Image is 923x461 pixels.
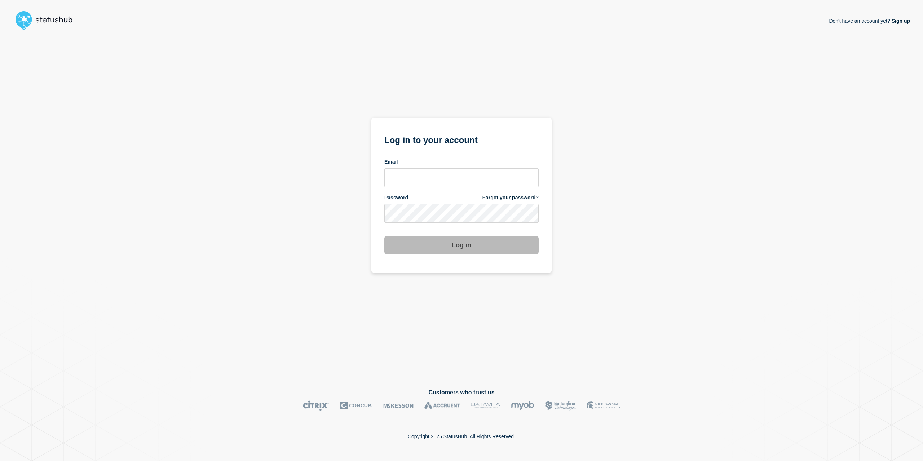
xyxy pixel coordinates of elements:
[384,204,539,223] input: password input
[384,133,539,146] h1: Log in to your account
[408,434,515,439] p: Copyright 2025 StatusHub. All Rights Reserved.
[13,9,81,32] img: StatusHub logo
[471,400,500,411] img: DataVita logo
[384,168,539,187] input: email input
[13,389,910,396] h2: Customers who trust us
[482,194,539,201] a: Forgot your password?
[384,236,539,254] button: Log in
[340,400,372,411] img: Concur logo
[829,12,910,30] p: Don't have an account yet?
[511,400,534,411] img: myob logo
[384,194,408,201] span: Password
[545,400,576,411] img: Bottomline logo
[383,400,414,411] img: McKesson logo
[890,18,910,24] a: Sign up
[424,400,460,411] img: Accruent logo
[303,400,329,411] img: Citrix logo
[587,400,620,411] img: MSU logo
[384,159,398,165] span: Email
